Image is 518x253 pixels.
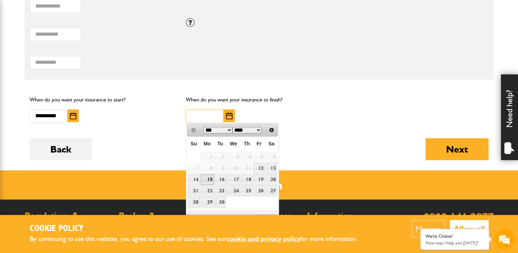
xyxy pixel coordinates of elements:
a: cookie and privacy policy [227,235,300,243]
button: Back [30,138,92,160]
input: Enter your last name [9,63,125,79]
span: Thursday [244,141,250,146]
a: 29 [201,197,214,207]
span: Next [269,127,274,133]
button: Done [254,215,275,224]
img: Choose date [70,112,76,119]
span: Saturday [268,141,275,146]
p: When do you want your insurance to start? [30,95,176,104]
div: Minimize live chat window [112,3,129,20]
span: Sunday [191,141,197,146]
a: 0800 141 2877 [424,210,494,224]
span: Tuesday [217,141,223,146]
a: 30 [214,197,226,207]
img: Choose date [226,112,232,119]
input: Enter your phone number [9,104,125,119]
a: 13 [265,163,277,173]
h2: Information [307,212,394,220]
a: 17 [227,174,240,185]
p: When do you want your insurance to finish? [186,95,332,104]
button: Manage [412,220,445,238]
a: 18 [241,174,253,185]
a: 27 [265,185,277,196]
a: 16 [214,174,226,185]
div: We're Online! [426,233,484,239]
a: 28 [188,197,200,207]
h2: Regulations & Documents [25,212,112,229]
h2: Broker & Intermediary [119,212,206,229]
p: By continuing to use this website, you agree to our use of cookies. See our for more information. [30,234,369,244]
span: Monday [204,141,211,146]
button: Next [426,138,489,160]
a: 14 [188,174,200,185]
a: 26 [253,185,265,196]
a: 25 [241,185,253,196]
textarea: Type your message and hit 'Enter' [9,124,125,193]
a: 15 [201,174,214,185]
a: Next [267,125,277,135]
a: 20 [265,174,277,185]
div: Need help? [501,74,518,160]
a: 19 [253,174,265,185]
span: Friday [256,141,261,146]
input: Enter your email address [9,84,125,99]
div: Chat with us now [36,38,115,47]
button: Allow all [450,220,489,238]
a: 22 [201,185,214,196]
em: Start Chat [93,199,124,208]
a: 24 [227,185,240,196]
a: 23 [214,185,226,196]
a: 21 [188,185,200,196]
span: Wednesday [230,141,237,146]
img: d_20077148190_company_1631870298795_20077148190 [12,38,29,48]
p: How may I help you today? [426,240,484,245]
a: 12 [253,163,265,173]
h2: Cookie Policy [30,224,369,234]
